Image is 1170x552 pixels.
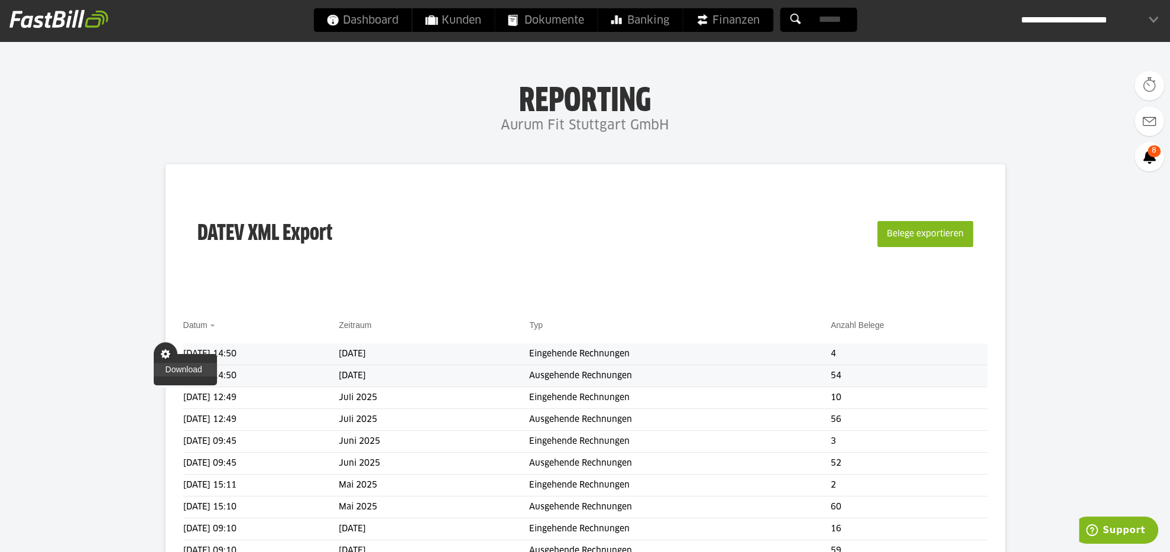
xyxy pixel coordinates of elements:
[683,8,773,32] a: Finanzen
[1079,517,1158,546] iframe: Öffnet ein Widget, in dem Sie weitere Informationen finden
[9,9,108,28] img: fastbill_logo_white.png
[183,343,339,365] td: [DATE] 14:50
[339,475,529,496] td: Mai 2025
[529,365,831,387] td: Ausgehende Rechnungen
[508,8,584,32] span: Dokumente
[877,221,973,247] button: Belege exportieren
[831,320,884,330] a: Anzahl Belege
[529,475,831,496] td: Eingehende Rechnungen
[339,387,529,409] td: Juli 2025
[339,453,529,475] td: Juni 2025
[831,343,987,365] td: 4
[339,496,529,518] td: Mai 2025
[611,8,669,32] span: Banking
[1148,145,1161,157] span: 8
[154,363,217,376] a: Download
[529,518,831,540] td: Eingehende Rechnungen
[183,365,339,387] td: [DATE] 14:50
[118,83,1052,114] h1: Reporting
[210,324,218,327] img: sort_desc.gif
[339,431,529,453] td: Juni 2025
[529,409,831,431] td: Ausgehende Rechnungen
[529,453,831,475] td: Ausgehende Rechnungen
[183,409,339,431] td: [DATE] 12:49
[339,409,529,431] td: Juli 2025
[696,8,760,32] span: Finanzen
[183,431,339,453] td: [DATE] 09:45
[529,496,831,518] td: Ausgehende Rechnungen
[831,409,987,431] td: 56
[425,8,481,32] span: Kunden
[831,387,987,409] td: 10
[183,387,339,409] td: [DATE] 12:49
[598,8,682,32] a: Banking
[183,320,208,330] a: Datum
[831,453,987,475] td: 52
[831,475,987,496] td: 2
[831,365,987,387] td: 54
[529,431,831,453] td: Eingehende Rechnungen
[339,343,529,365] td: [DATE]
[339,320,371,330] a: Zeitraum
[339,518,529,540] td: [DATE]
[1135,142,1164,171] a: 8
[197,196,332,272] h3: DATEV XML Export
[529,343,831,365] td: Eingehende Rechnungen
[412,8,494,32] a: Kunden
[183,453,339,475] td: [DATE] 09:45
[831,431,987,453] td: 3
[183,518,339,540] td: [DATE] 09:10
[326,8,398,32] span: Dashboard
[529,387,831,409] td: Eingehende Rechnungen
[831,518,987,540] td: 16
[183,496,339,518] td: [DATE] 15:10
[183,475,339,496] td: [DATE] 15:11
[831,496,987,518] td: 60
[529,320,543,330] a: Typ
[495,8,597,32] a: Dokumente
[313,8,411,32] a: Dashboard
[339,365,529,387] td: [DATE]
